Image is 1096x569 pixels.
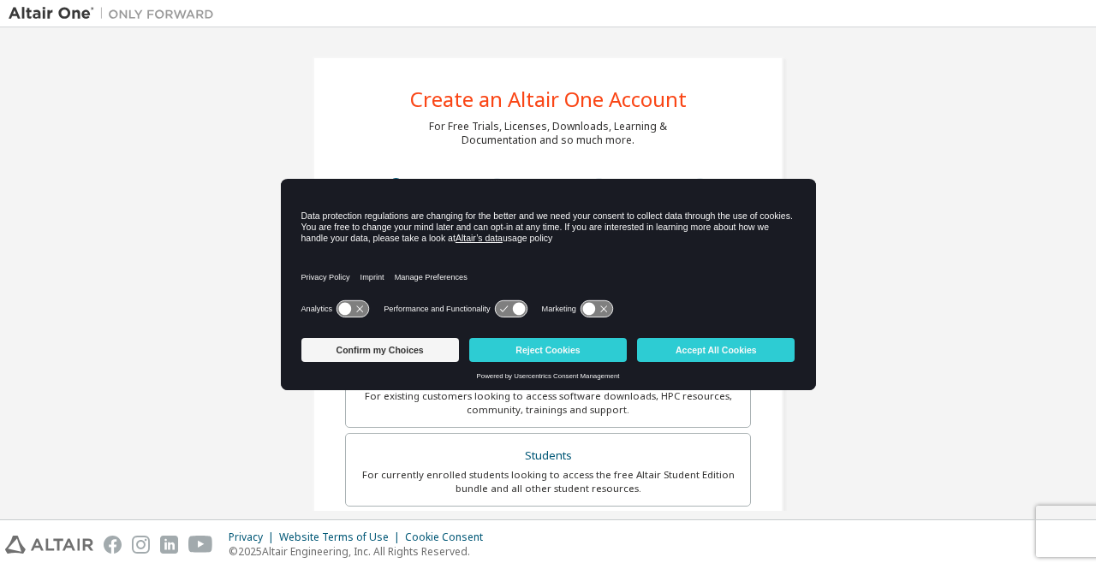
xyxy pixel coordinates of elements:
div: For Free Trials, Licenses, Downloads, Learning & Documentation and so much more. [429,120,667,147]
img: linkedin.svg [160,536,178,554]
div: Cookie Consent [405,530,493,544]
div: Create an Altair One Account [410,89,687,110]
img: Altair One [9,5,223,22]
img: instagram.svg [132,536,150,554]
img: facebook.svg [104,536,122,554]
div: Students [356,444,740,468]
img: altair_logo.svg [5,536,93,554]
div: Website Terms of Use [279,530,405,544]
p: © 2025 Altair Engineering, Inc. All Rights Reserved. [229,544,493,559]
div: For currently enrolled students looking to access the free Altair Student Edition bundle and all ... [356,468,740,495]
div: For existing customers looking to access software downloads, HPC resources, community, trainings ... [356,389,740,417]
img: youtube.svg [188,536,213,554]
div: Privacy [229,530,279,544]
